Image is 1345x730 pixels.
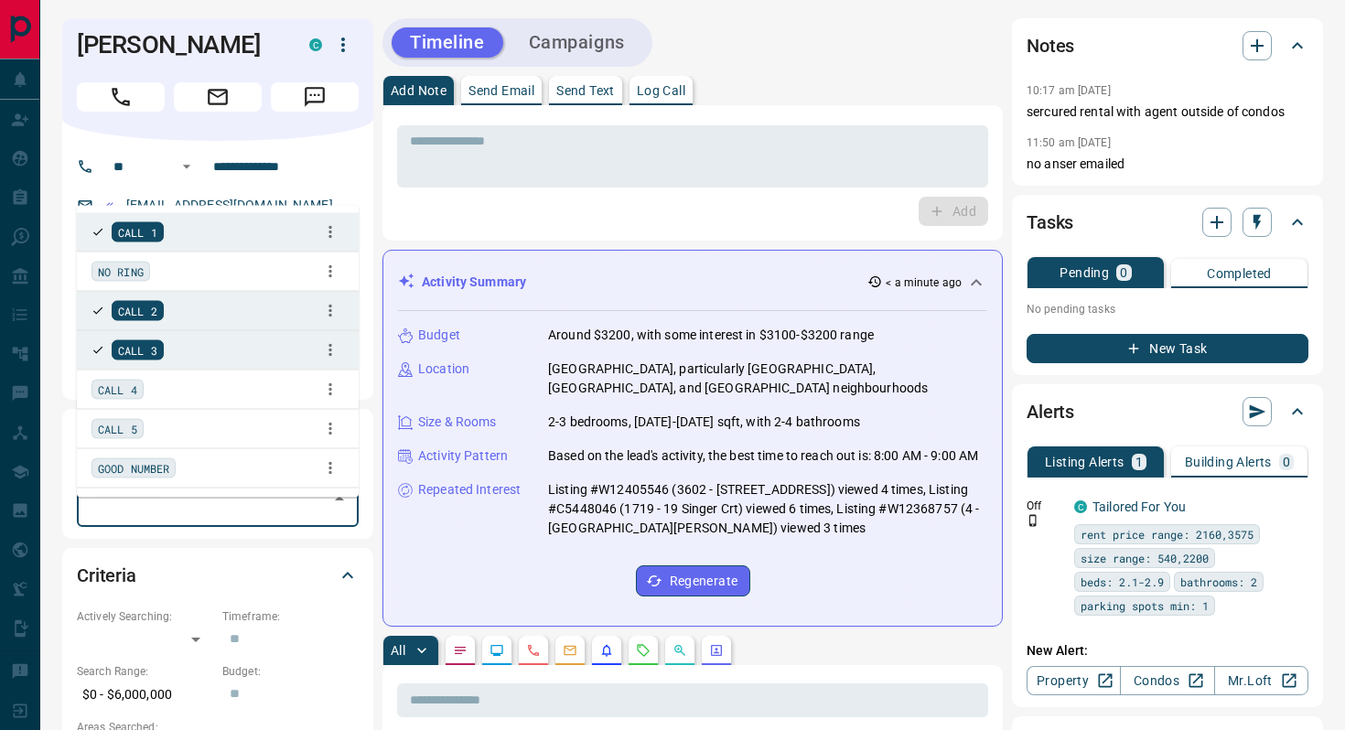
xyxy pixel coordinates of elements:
[222,608,359,625] p: Timeframe:
[98,380,137,398] span: CALL 4
[886,274,962,291] p: < a minute ago
[1027,24,1308,68] div: Notes
[98,419,137,437] span: CALL 5
[636,643,651,658] svg: Requests
[118,222,157,241] span: CALL 1
[1060,266,1109,279] p: Pending
[391,84,447,97] p: Add Note
[490,643,504,658] svg: Lead Browsing Activity
[392,27,503,58] button: Timeline
[1081,549,1209,567] span: size range: 540,2200
[1214,666,1308,695] a: Mr.Loft
[1120,666,1214,695] a: Condos
[548,446,978,466] p: Based on the lead's activity, the best time to reach out is: 8:00 AM - 9:00 AM
[1027,498,1063,514] p: Off
[418,480,521,499] p: Repeated Interest
[637,84,685,97] p: Log Call
[418,413,497,432] p: Size & Rooms
[77,30,282,59] h1: [PERSON_NAME]
[548,360,987,398] p: [GEOGRAPHIC_DATA], particularly [GEOGRAPHIC_DATA], [GEOGRAPHIC_DATA], and [GEOGRAPHIC_DATA] neigh...
[1185,456,1272,468] p: Building Alerts
[599,643,614,658] svg: Listing Alerts
[1027,666,1121,695] a: Property
[174,82,262,112] span: Email
[548,326,874,345] p: Around $3200, with some interest in $3100-$3200 range
[118,301,157,319] span: CALL 2
[77,608,213,625] p: Actively Searching:
[77,553,359,597] div: Criteria
[418,326,460,345] p: Budget
[1135,456,1143,468] p: 1
[1207,267,1272,280] p: Completed
[1027,84,1111,97] p: 10:17 am [DATE]
[1081,573,1164,591] span: beds: 2.1-2.9
[556,84,615,97] p: Send Text
[511,27,643,58] button: Campaigns
[77,663,213,680] p: Search Range:
[1027,200,1308,244] div: Tasks
[453,643,468,658] svg: Notes
[118,340,157,359] span: CALL 3
[327,486,352,511] button: Close
[526,643,541,658] svg: Calls
[1027,208,1073,237] h2: Tasks
[548,480,987,538] p: Listing #W12405546 (3602 - [STREET_ADDRESS]) viewed 4 times, Listing #C5448046 (1719 - 19 Singer ...
[1180,573,1257,591] span: bathrooms: 2
[636,565,750,596] button: Regenerate
[468,84,534,97] p: Send Email
[1283,456,1290,468] p: 0
[77,680,213,710] p: $0 - $6,000,000
[548,413,860,432] p: 2-3 bedrooms, [DATE]-[DATE] sqft, with 2-4 bathrooms
[1027,155,1308,174] p: no anser emailed
[1027,514,1039,527] svg: Push Notification Only
[1074,500,1087,513] div: condos.ca
[1027,31,1074,60] h2: Notes
[563,643,577,658] svg: Emails
[418,360,469,379] p: Location
[1081,596,1209,615] span: parking spots min: 1
[98,262,144,280] span: NO RING
[1027,641,1308,660] p: New Alert:
[77,82,165,112] span: Call
[271,82,359,112] span: Message
[77,561,136,590] h2: Criteria
[1027,136,1111,149] p: 11:50 am [DATE]
[391,644,405,657] p: All
[1045,456,1124,468] p: Listing Alerts
[418,446,508,466] p: Activity Pattern
[398,265,987,299] div: Activity Summary< a minute ago
[1081,525,1254,543] span: rent price range: 2160,3575
[1027,390,1308,434] div: Alerts
[176,156,198,177] button: Open
[101,199,113,212] svg: Email Verified
[1027,102,1308,122] p: sercured rental with agent outside of condos
[1027,295,1308,323] p: No pending tasks
[709,643,724,658] svg: Agent Actions
[1027,334,1308,363] button: New Task
[672,643,687,658] svg: Opportunities
[126,198,333,212] a: [EMAIL_ADDRESS][DOMAIN_NAME]
[1120,266,1127,279] p: 0
[222,663,359,680] p: Budget:
[98,458,169,477] span: GOOD NUMBER
[1092,499,1186,514] a: Tailored For You
[422,273,526,292] p: Activity Summary
[309,38,322,51] div: condos.ca
[1027,397,1074,426] h2: Alerts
